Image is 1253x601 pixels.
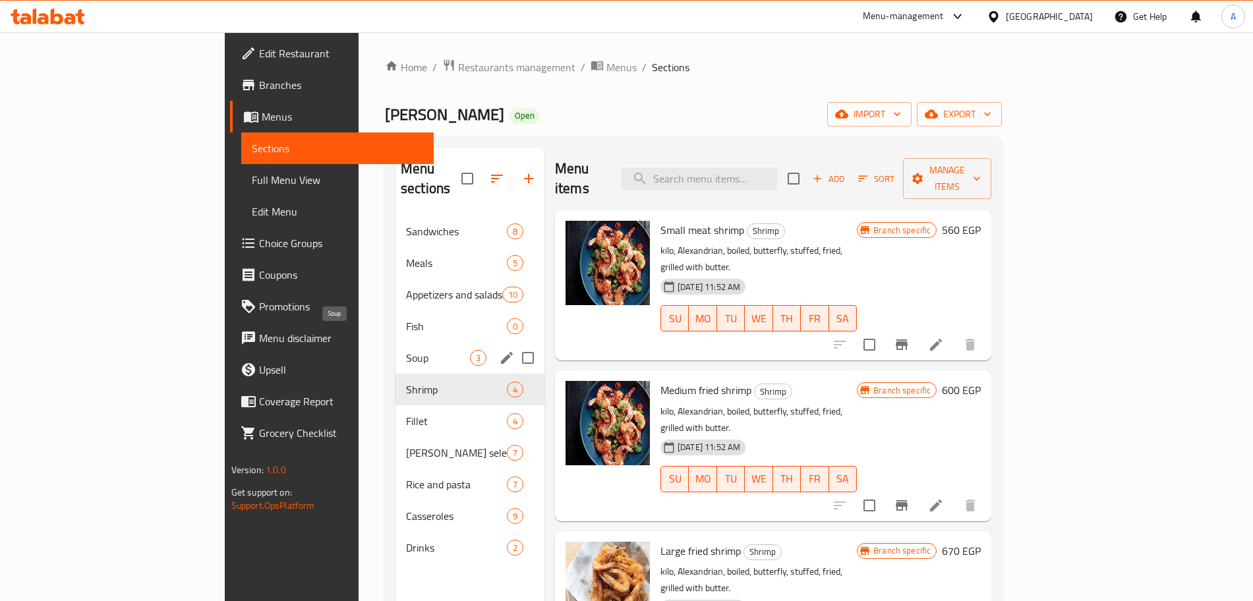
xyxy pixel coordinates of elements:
[259,235,423,251] span: Choice Groups
[266,461,286,478] span: 1.0.0
[406,540,507,556] span: Drinks
[807,169,850,189] span: Add item
[406,508,507,524] div: Casseroles
[642,59,647,75] li: /
[406,223,507,239] div: Sandwiches
[745,466,772,492] button: WE
[754,384,792,399] div: Shrimp
[230,386,434,417] a: Coverage Report
[406,318,507,334] span: Fish
[432,59,437,75] li: /
[395,310,544,342] div: Fish0
[507,413,523,429] div: items
[395,342,544,374] div: Soup3edit
[829,305,857,331] button: SA
[863,9,944,24] div: Menu-management
[773,305,801,331] button: TH
[508,447,523,459] span: 7
[453,165,481,192] span: Select all sections
[927,106,991,123] span: export
[660,220,744,240] span: Small meat shrimp
[458,59,575,75] span: Restaurants management
[442,59,575,76] a: Restaurants management
[230,259,434,291] a: Coupons
[744,544,781,559] span: Shrimp
[230,291,434,322] a: Promotions
[507,540,523,556] div: items
[660,563,857,596] p: kilo, Alexandrian, boiled, butterfly, stuffed, fried, grilled with butter.
[806,469,823,488] span: FR
[406,445,507,461] div: Baba Gambary selections
[747,223,784,239] span: Shrimp
[395,215,544,247] div: Sandwiches8
[510,110,540,121] span: Open
[886,329,918,360] button: Branch-specific-item
[259,330,423,346] span: Menu disclaimer
[928,498,944,513] a: Edit menu item
[591,59,637,76] a: Menus
[834,469,852,488] span: SA
[914,162,981,195] span: Manage items
[507,445,523,461] div: items
[259,77,423,93] span: Branches
[508,257,523,270] span: 5
[252,140,423,156] span: Sections
[507,382,523,397] div: items
[660,243,857,275] p: kilo, Alexandrian, boiled, butterfly, stuffed, fried, grilled with butter.
[868,384,936,397] span: Branch specific
[928,337,944,353] a: Edit menu item
[508,415,523,428] span: 4
[508,225,523,238] span: 8
[666,469,684,488] span: SU
[406,287,502,302] span: Appetizers and salads
[829,466,857,492] button: SA
[241,196,434,227] a: Edit Menu
[750,309,767,328] span: WE
[231,461,264,478] span: Version:
[507,223,523,239] div: items
[838,106,901,123] span: import
[395,500,544,532] div: Casseroles9
[252,172,423,188] span: Full Menu View
[606,59,637,75] span: Menus
[666,309,684,328] span: SU
[868,544,936,557] span: Branch specific
[406,350,470,366] span: Soup
[954,490,986,521] button: delete
[755,384,792,399] span: Shrimp
[262,109,423,125] span: Menus
[252,204,423,219] span: Edit Menu
[750,469,767,488] span: WE
[507,476,523,492] div: items
[942,381,981,399] h6: 600 EGP
[241,164,434,196] a: Full Menu View
[811,171,846,186] span: Add
[395,405,544,437] div: Fillet4
[471,352,486,364] span: 3
[660,305,689,331] button: SU
[566,381,650,465] img: Medium fried shrimp
[510,108,540,124] div: Open
[230,69,434,101] a: Branches
[743,544,782,560] div: Shrimp
[406,445,507,461] span: [PERSON_NAME] selections
[717,466,745,492] button: TU
[508,320,523,333] span: 0
[406,255,507,271] span: Meals
[259,299,423,314] span: Promotions
[801,466,829,492] button: FR
[406,382,507,397] span: Shrimp
[886,490,918,521] button: Branch-specific-item
[395,210,544,569] nav: Menu sections
[230,38,434,69] a: Edit Restaurant
[660,541,741,561] span: Large fried shrimp
[903,158,991,199] button: Manage items
[395,247,544,279] div: Meals5
[672,441,745,453] span: [DATE] 11:52 AM
[722,309,740,328] span: TU
[395,279,544,310] div: Appetizers and salads10
[230,101,434,132] a: Menus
